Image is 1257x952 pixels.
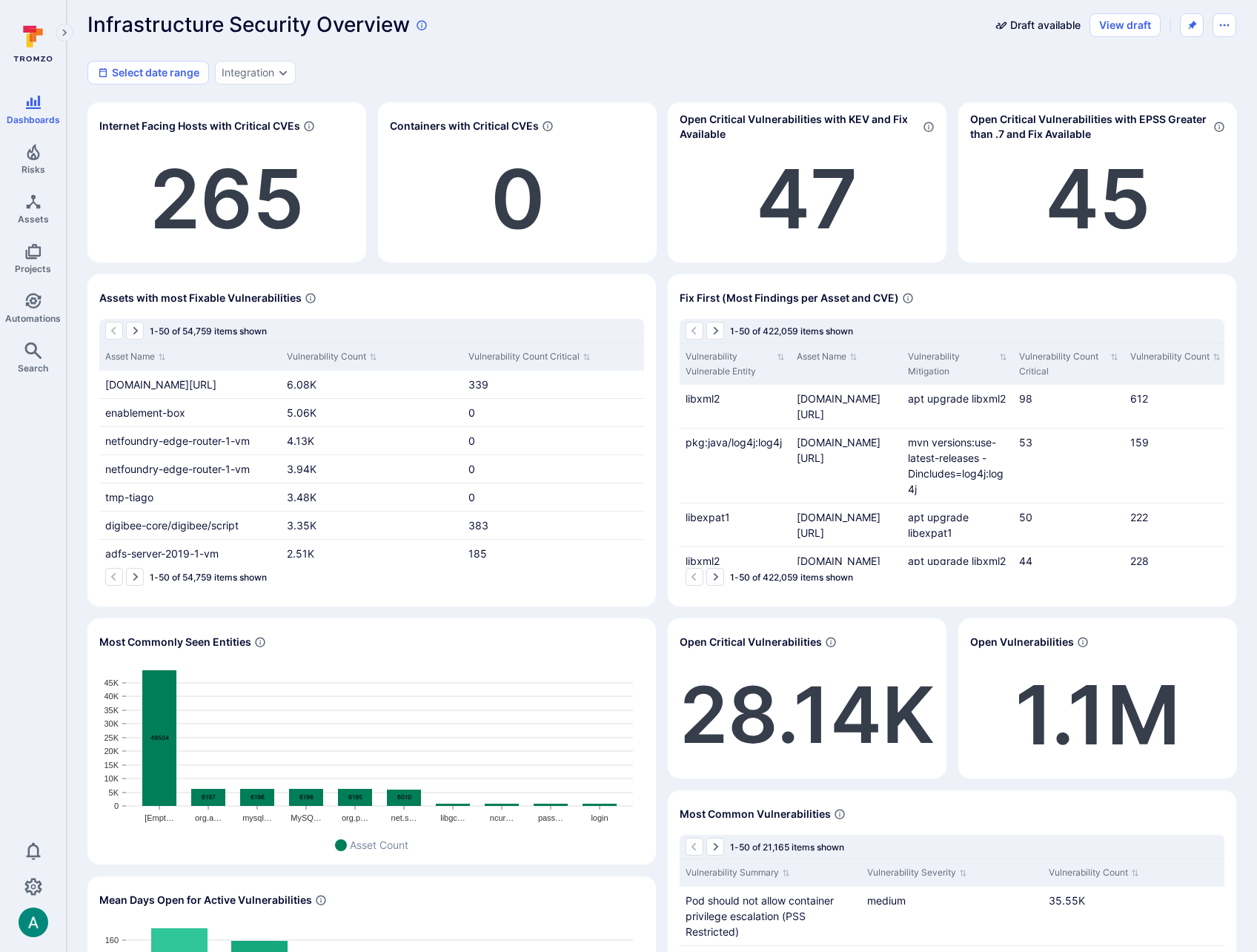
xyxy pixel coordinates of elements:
text: 35K [104,706,119,715]
text: 160 [105,936,119,945]
div: Arjan Dehar [19,908,48,937]
h1: Infrastructure Security Overview [87,13,410,37]
button: Sort by Vulnerability Count [287,349,377,365]
a: [DOMAIN_NAME][URL] [797,436,880,464]
div: Widget [87,102,366,262]
div: Cell for Vulnerability Vulnerable Entity [680,547,791,590]
span: Risks [21,164,45,175]
text: mysql… [242,813,272,822]
a: 3.94K [287,463,316,475]
button: Sort by Vulnerability Vulnerable Entity [686,349,785,379]
span: Projects [15,263,51,274]
span: Open Critical Vulnerabilities [680,635,822,649]
button: Sort by Vulnerability Count Critical [1019,349,1118,379]
text: 30K [104,719,119,728]
a: 3.48K [287,491,316,503]
span: Open Critical Vulnerabilities with EPSS Greater than .7 and Fix Available [970,112,1210,142]
div: Widget [958,102,1237,262]
button: Select date range [87,61,209,85]
button: Sort by Vulnerability Count Critical [468,349,591,365]
span: 1-50 of 54,759 items shown [150,325,267,337]
span: Pod should not allow container privilege escalation (PSS Restricted) [686,894,834,938]
button: Expand navigation menu [56,24,73,42]
a: 0 [491,149,545,248]
button: Dashboard menu [1213,13,1236,37]
a: 53 [1019,436,1032,449]
button: Go to the next page [706,322,724,340]
button: Sort by Vulnerability Severity [867,865,967,881]
div: Cell for Vulnerability Count Critical [462,455,644,483]
span: Asset Count [350,837,408,853]
div: Cell for Vulnerability Count [281,399,462,426]
div: Widget [958,618,1237,779]
button: Go to the next page [126,322,144,340]
a: 6.08K [287,378,316,391]
span: 265 [150,149,305,248]
span: 0 [468,434,475,447]
a: 50 [1019,511,1032,523]
div: Cell for Vulnerability Count Critical [462,512,644,539]
div: Integration [222,67,274,79]
text: 10K [104,774,119,783]
text: 6010 [397,793,411,801]
span: libxml2 [686,555,720,567]
button: Sort by Vulnerability Summary [686,865,790,881]
div: Cell for Asset Name [99,540,281,567]
text: 5K [109,788,119,797]
a: 28.14K [680,667,935,761]
text: 6197 [202,793,216,801]
text: 6195 [348,793,362,801]
text: MySQ… [291,813,322,822]
button: Expand dropdown [277,67,289,79]
button: Sort by Asset Name [797,349,858,365]
div: Widget [668,274,1236,606]
div: Cell for Vulnerability Count [281,540,462,567]
button: View draft [1089,13,1161,37]
div: Cell for Vulnerability Count [1124,429,1236,503]
div: Cell for Vulnerability Count Critical [462,483,644,511]
div: Cell for Vulnerability Count Critical [462,399,644,426]
div: Cell for Vulnerability Count [1043,887,1224,945]
span: Search [18,363,48,374]
text: 40K [104,692,119,701]
div: Cell for Asset Name [791,547,902,590]
a: [DOMAIN_NAME][URL] [797,555,880,583]
div: Cell for Vulnerability Count [1124,547,1236,590]
span: Assets [18,214,49,225]
a: netfoundry-edge-router-1-vm [105,463,250,475]
div: Widget [87,618,656,865]
span: apt upgrade libxml2 [908,392,1006,405]
i: Expand navigation menu [59,27,70,39]
div: Cell for Asset Name [99,399,281,426]
div: Cell for Vulnerability Count [281,455,462,483]
text: 25K [104,733,119,742]
div: Cell for Asset Name [99,512,281,539]
button: Go to the next page [706,838,724,856]
a: 45 [1045,149,1151,248]
span: Assets with most Fixable Vulnerabilities [99,291,302,305]
div: Cell for Vulnerability Severity [861,887,1043,945]
span: medium [867,894,906,907]
span: 1-50 of 54,759 items shown [150,572,267,583]
a: digibee-core/digibee/script [105,519,239,532]
span: Unpin from sidebar [1180,13,1204,37]
div: Cell for Vulnerability Count [1124,503,1236,546]
span: 1.1M [1015,665,1181,764]
div: Cell for Vulnerability Vulnerable Entity [680,503,791,546]
a: 2.51K [287,547,314,560]
a: enablement-box [105,406,185,419]
div: Cell for Asset Name [791,385,902,428]
span: Automations [5,313,61,324]
span: Most Common Vulnerabilities [680,807,831,822]
span: Internet Facing Hosts with Critical CVEs [99,119,300,133]
span: There is a draft version of this dashboard available with unpublished changes [1010,18,1081,33]
div: Cell for Vulnerability Count Critical [1013,385,1124,428]
text: 6196 [251,793,265,801]
text: pass… [538,813,563,822]
span: 0 [468,463,475,475]
div: Cell for Vulnerability Count Critical [462,540,644,567]
a: [DOMAIN_NAME][URL] [797,392,880,420]
div: Cell for Asset Name [791,503,902,546]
